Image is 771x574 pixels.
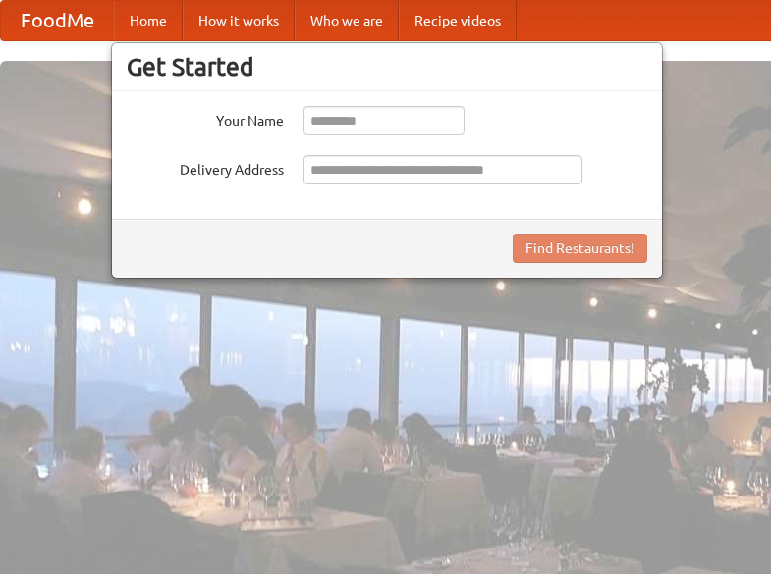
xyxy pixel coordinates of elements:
[114,1,183,40] a: Home
[183,1,295,40] a: How it works
[295,1,399,40] a: Who we are
[127,106,284,130] label: Your Name
[127,155,284,180] label: Delivery Address
[399,1,517,40] a: Recipe videos
[1,1,114,40] a: FoodMe
[127,52,647,81] h3: Get Started
[513,234,647,263] button: Find Restaurants!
